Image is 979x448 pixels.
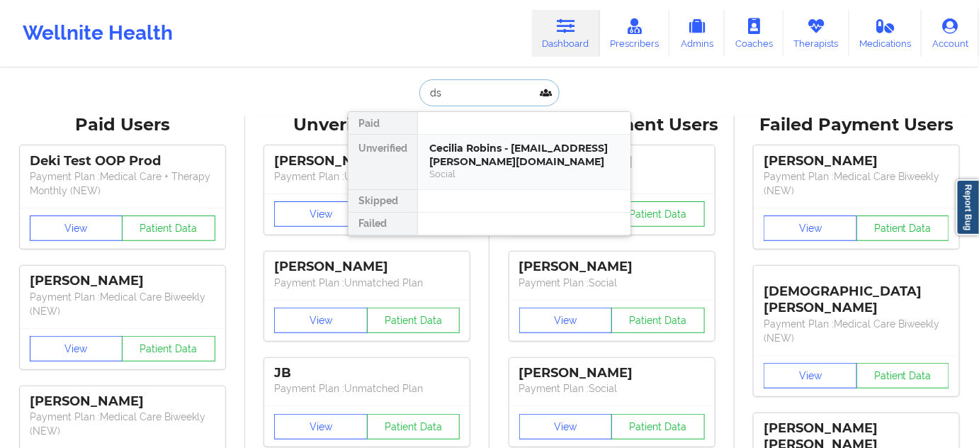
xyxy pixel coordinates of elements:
div: [PERSON_NAME] [519,365,705,381]
div: [PERSON_NAME] [519,259,705,275]
a: Account [922,10,979,57]
div: Skipped [349,190,417,213]
div: [PERSON_NAME] [764,153,949,169]
p: Payment Plan : Unmatched Plan [274,276,460,290]
p: Payment Plan : Medical Care Biweekly (NEW) [764,317,949,345]
button: View [519,414,613,439]
p: Payment Plan : Unmatched Plan [274,381,460,396]
p: Payment Plan : Medical Care Biweekly (NEW) [764,169,949,198]
p: Payment Plan : Medical Care Biweekly (NEW) [30,410,215,438]
div: Paid [349,112,417,135]
div: Cecilia Robins - [EMAIL_ADDRESS][PERSON_NAME][DOMAIN_NAME] [429,142,619,168]
button: View [274,201,368,227]
button: Patient Data [122,336,215,362]
button: Patient Data [611,201,705,227]
div: Social [429,168,619,180]
button: View [274,308,368,333]
div: Failed Payment Users [745,114,970,136]
button: View [519,308,613,333]
p: Payment Plan : Unmatched Plan [274,169,460,184]
div: Paid Users [10,114,235,136]
div: [PERSON_NAME] [274,153,460,169]
div: [PERSON_NAME] [30,273,215,289]
p: Payment Plan : Medical Care + Therapy Monthly (NEW) [30,169,215,198]
button: Patient Data [367,414,460,439]
a: Coaches [725,10,783,57]
button: Patient Data [611,308,705,333]
p: Payment Plan : Social [519,381,705,396]
p: Payment Plan : Medical Care Biweekly (NEW) [30,290,215,318]
a: Prescribers [600,10,670,57]
button: View [764,363,857,388]
a: Admins [669,10,725,57]
div: Deki Test OOP Prod [30,153,215,169]
div: [PERSON_NAME] [274,259,460,275]
button: Patient Data [856,215,950,241]
button: Patient Data [856,363,950,388]
a: Medications [849,10,922,57]
a: Dashboard [532,10,600,57]
div: [DEMOGRAPHIC_DATA][PERSON_NAME] [764,273,949,316]
div: Unverified Users [255,114,480,136]
button: View [30,215,123,241]
a: Report Bug [956,179,979,235]
button: Patient Data [367,308,460,333]
div: Unverified [349,135,417,190]
button: Patient Data [611,414,705,439]
p: Payment Plan : Social [519,276,705,290]
button: Patient Data [122,215,215,241]
div: [PERSON_NAME] [30,393,215,410]
button: View [274,414,368,439]
button: View [30,336,123,362]
div: Failed [349,213,417,235]
button: View [764,215,857,241]
a: Therapists [783,10,849,57]
div: JB [274,365,460,381]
